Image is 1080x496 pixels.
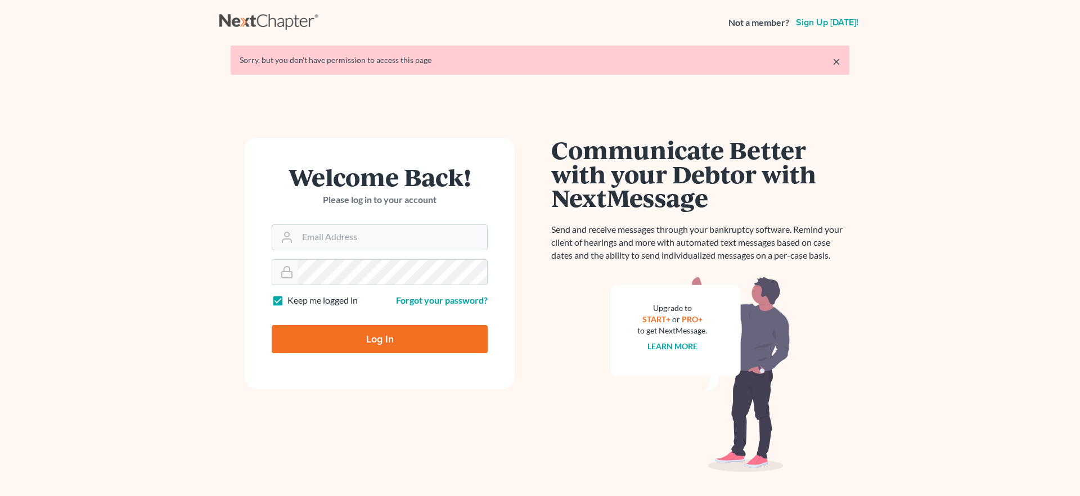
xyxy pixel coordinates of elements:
input: Email Address [298,225,487,250]
a: Sign up [DATE]! [794,18,861,27]
h1: Communicate Better with your Debtor with NextMessage [551,138,849,210]
a: PRO+ [682,314,703,324]
strong: Not a member? [728,16,789,29]
a: Learn more [647,341,697,351]
a: × [832,55,840,68]
a: Forgot your password? [396,295,488,305]
p: Please log in to your account [272,193,488,206]
label: Keep me logged in [287,294,358,307]
input: Log In [272,325,488,353]
a: START+ [642,314,670,324]
p: Send and receive messages through your bankruptcy software. Remind your client of hearings and mo... [551,223,849,262]
span: or [672,314,680,324]
div: to get NextMessage. [637,325,707,336]
div: Upgrade to [637,303,707,314]
h1: Welcome Back! [272,165,488,189]
img: nextmessage_bg-59042aed3d76b12b5cd301f8e5b87938c9018125f34e5fa2b7a6b67550977c72.svg [610,276,790,472]
div: Sorry, but you don't have permission to access this page [240,55,840,66]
